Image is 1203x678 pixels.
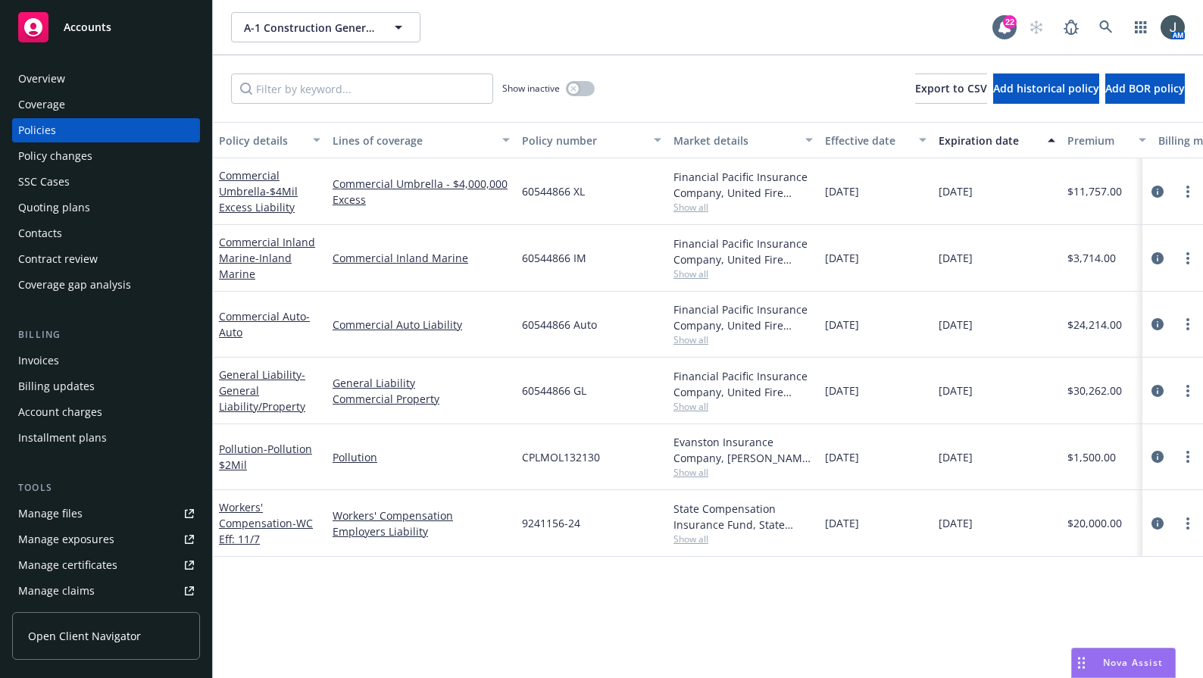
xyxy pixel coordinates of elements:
[1148,315,1167,333] a: circleInformation
[12,426,200,450] a: Installment plans
[219,235,315,281] a: Commercial Inland Marine
[18,501,83,526] div: Manage files
[915,73,987,104] button: Export to CSV
[12,553,200,577] a: Manage certificates
[333,449,510,465] a: Pollution
[333,508,510,523] a: Workers' Compensation
[1179,382,1197,400] a: more
[673,368,813,400] div: Financial Pacific Insurance Company, United Fire Group (UFG)
[333,317,510,333] a: Commercial Auto Liability
[18,400,102,424] div: Account charges
[522,515,580,531] span: 9241156-24
[1148,183,1167,201] a: circleInformation
[1067,317,1122,333] span: $24,214.00
[18,527,114,551] div: Manage exposures
[219,251,292,281] span: - Inland Marine
[673,466,813,479] span: Show all
[939,515,973,531] span: [DATE]
[939,133,1039,148] div: Expiration date
[12,247,200,271] a: Contract review
[1091,12,1121,42] a: Search
[333,133,493,148] div: Lines of coverage
[522,133,645,148] div: Policy number
[333,391,510,407] a: Commercial Property
[819,122,933,158] button: Effective date
[673,236,813,267] div: Financial Pacific Insurance Company, United Fire Group (UFG)
[1105,73,1185,104] button: Add BOR policy
[522,183,585,199] span: 60544866 XL
[12,67,200,91] a: Overview
[244,20,375,36] span: A-1 Construction General Engineering, Inc.
[673,333,813,346] span: Show all
[1021,12,1051,42] a: Start snowing
[12,327,200,342] div: Billing
[1105,81,1185,95] span: Add BOR policy
[18,553,117,577] div: Manage certificates
[18,579,95,603] div: Manage claims
[1071,648,1176,678] button: Nova Assist
[939,250,973,266] span: [DATE]
[12,195,200,220] a: Quoting plans
[522,449,600,465] span: CPLMOL132130
[1161,15,1185,39] img: photo
[673,169,813,201] div: Financial Pacific Insurance Company, United Fire Group (UFG)
[18,67,65,91] div: Overview
[1067,133,1130,148] div: Premium
[1148,382,1167,400] a: circleInformation
[327,122,516,158] button: Lines of coverage
[1067,515,1122,531] span: $20,000.00
[673,400,813,413] span: Show all
[1072,648,1091,677] div: Drag to move
[502,82,560,95] span: Show inactive
[12,170,200,194] a: SSC Cases
[939,317,973,333] span: [DATE]
[18,92,65,117] div: Coverage
[522,250,586,266] span: 60544866 IM
[673,533,813,545] span: Show all
[825,250,859,266] span: [DATE]
[333,176,510,208] a: Commercial Umbrella - $4,000,000 Excess
[1126,12,1156,42] a: Switch app
[219,133,304,148] div: Policy details
[1179,448,1197,466] a: more
[673,201,813,214] span: Show all
[219,367,305,414] a: General Liability
[1179,183,1197,201] a: more
[12,501,200,526] a: Manage files
[18,170,70,194] div: SSC Cases
[219,442,312,472] a: Pollution
[18,273,131,297] div: Coverage gap analysis
[231,73,493,104] input: Filter by keyword...
[673,267,813,280] span: Show all
[673,434,813,466] div: Evanston Insurance Company, [PERSON_NAME] Insurance, NeitClem Wholesale Insurance Brokerage, Inc.
[1067,183,1122,199] span: $11,757.00
[18,144,92,168] div: Policy changes
[825,317,859,333] span: [DATE]
[1179,514,1197,533] a: more
[12,374,200,398] a: Billing updates
[939,449,973,465] span: [DATE]
[1148,249,1167,267] a: circleInformation
[18,247,98,271] div: Contract review
[1056,12,1086,42] a: Report a Bug
[1067,250,1116,266] span: $3,714.00
[1067,449,1116,465] span: $1,500.00
[825,383,859,398] span: [DATE]
[12,92,200,117] a: Coverage
[219,500,313,546] a: Workers' Compensation
[333,375,510,391] a: General Liability
[1103,656,1163,669] span: Nova Assist
[939,183,973,199] span: [DATE]
[18,426,107,450] div: Installment plans
[933,122,1061,158] button: Expiration date
[12,221,200,245] a: Contacts
[12,480,200,495] div: Tools
[18,374,95,398] div: Billing updates
[12,527,200,551] a: Manage exposures
[1179,315,1197,333] a: more
[993,81,1099,95] span: Add historical policy
[825,449,859,465] span: [DATE]
[12,118,200,142] a: Policies
[64,21,111,33] span: Accounts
